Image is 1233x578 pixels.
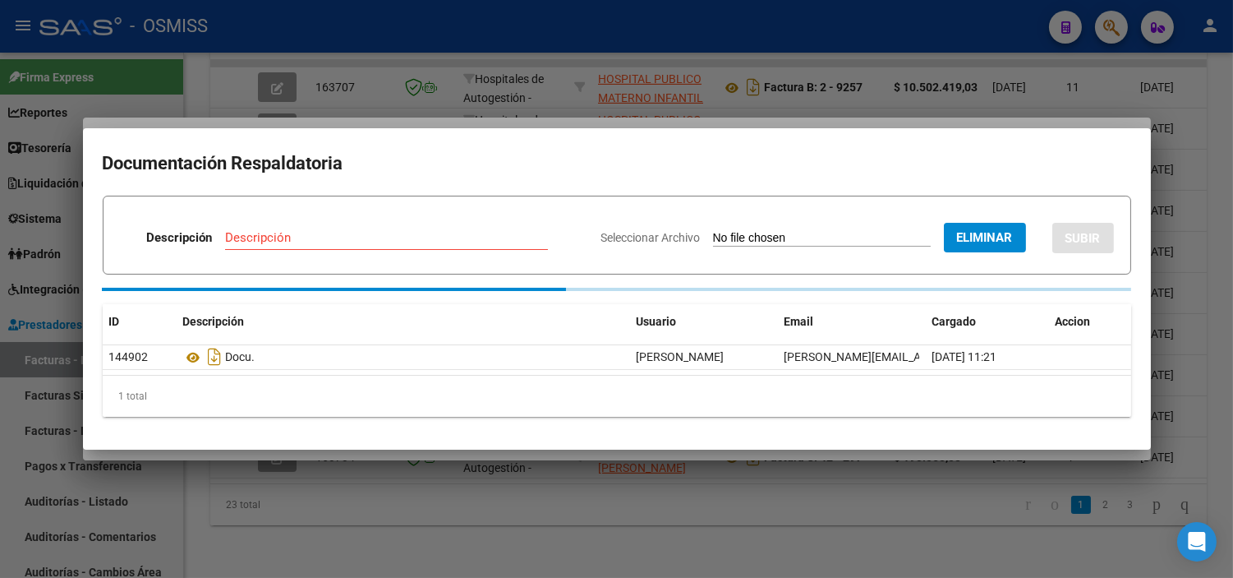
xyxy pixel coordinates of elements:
[1177,522,1217,562] div: Open Intercom Messenger
[109,350,149,363] span: 144902
[932,315,977,328] span: Cargado
[957,230,1013,245] span: Eliminar
[146,229,212,247] p: Descripción
[1065,231,1101,246] span: SUBIR
[926,304,1049,340] datatable-header-cell: Cargado
[778,304,926,340] datatable-header-cell: Email
[784,315,814,328] span: Email
[1049,304,1131,340] datatable-header-cell: Accion
[109,315,120,328] span: ID
[103,304,177,340] datatable-header-cell: ID
[103,148,1131,179] h2: Documentación Respaldatoria
[183,315,245,328] span: Descripción
[177,304,630,340] datatable-header-cell: Descripción
[637,315,677,328] span: Usuario
[601,231,701,244] span: Seleccionar Archivo
[784,350,1143,363] span: [PERSON_NAME][EMAIL_ADDRESS][PERSON_NAME][DOMAIN_NAME]
[103,376,1131,417] div: 1 total
[944,223,1026,252] button: Eliminar
[637,350,725,363] span: [PERSON_NAME]
[183,344,623,370] div: Docu.
[1056,315,1091,328] span: Accion
[932,350,997,363] span: [DATE] 11:21
[1052,223,1114,253] button: SUBIR
[630,304,778,340] datatable-header-cell: Usuario
[205,344,226,370] i: Descargar documento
